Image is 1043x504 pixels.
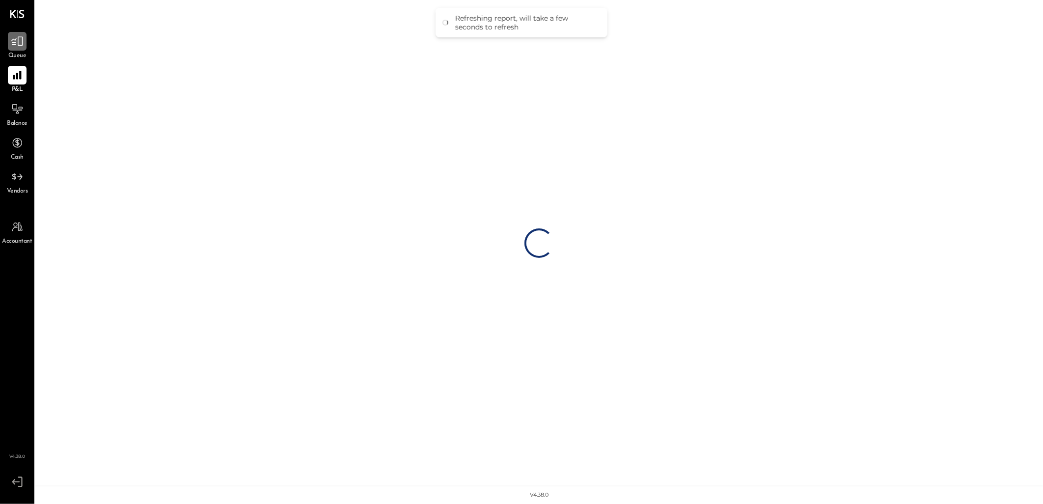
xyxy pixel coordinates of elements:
a: Cash [0,134,34,162]
a: Balance [0,100,34,128]
span: Queue [8,52,27,60]
a: Accountant [0,218,34,246]
a: Vendors [0,168,34,196]
div: v 4.38.0 [530,491,549,499]
div: Refreshing report, will take a few seconds to refresh [455,14,598,31]
span: Vendors [7,187,28,196]
span: Accountant [2,237,32,246]
a: P&L [0,66,34,94]
span: P&L [12,85,23,94]
span: Balance [7,119,27,128]
a: Queue [0,32,34,60]
span: Cash [11,153,24,162]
